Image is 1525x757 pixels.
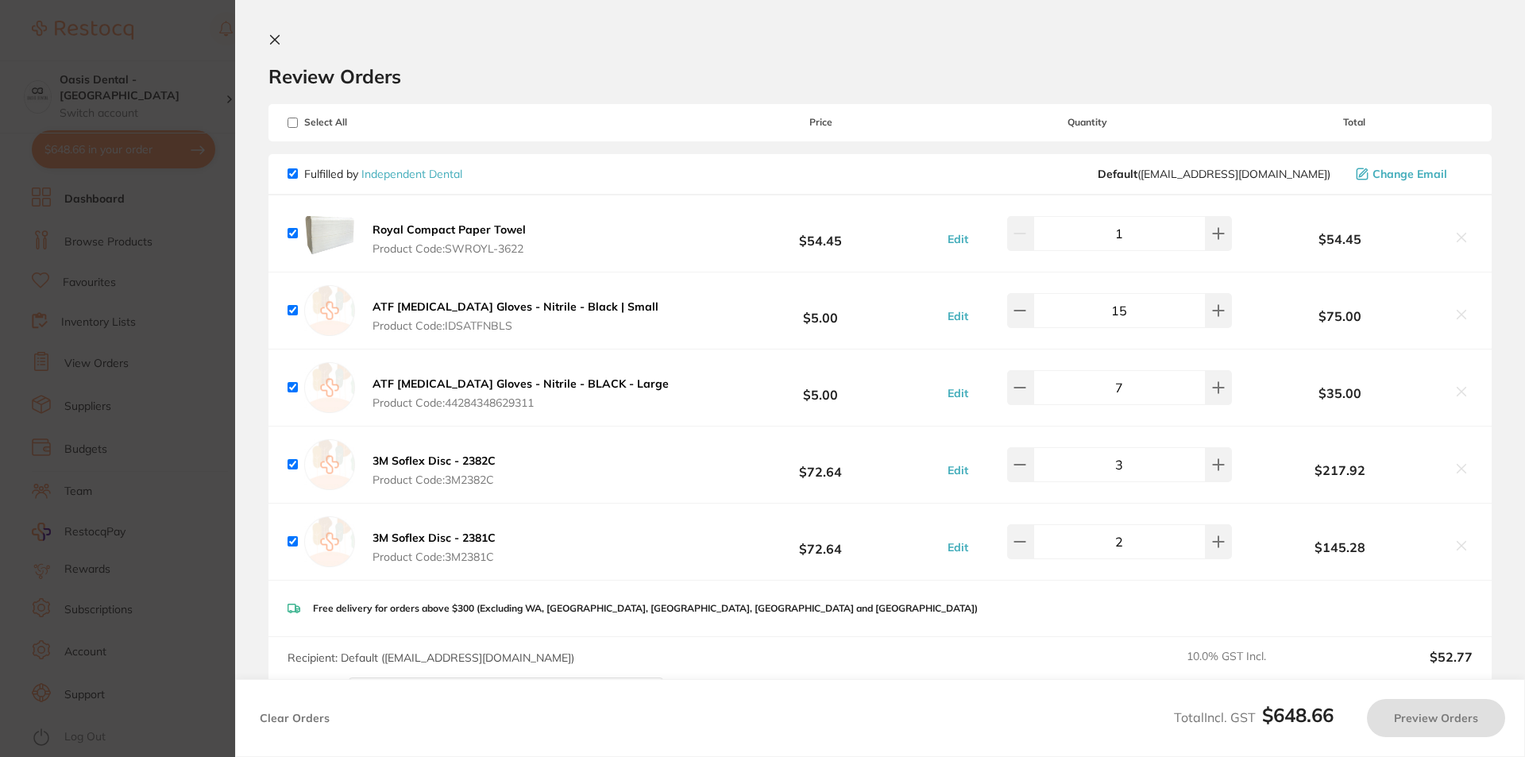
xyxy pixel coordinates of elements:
b: $72.64 [702,450,939,479]
button: Clear Orders [255,699,334,737]
output: $52.77 [1336,650,1473,685]
button: 3M Soflex Disc - 2381C Product Code:3M2381C [368,531,500,564]
span: Change Email [1372,168,1447,180]
span: Total Incl. GST [1174,709,1334,725]
img: empty.jpg [304,516,355,567]
b: $5.00 [702,373,939,402]
button: Edit [943,232,973,246]
img: cjJ4czFhNA [304,208,355,259]
button: Royal Compact Paper Towel Product Code:SWROYL-3622 [368,222,531,256]
p: Free delivery for orders above $300 (Excluding WA, [GEOGRAPHIC_DATA], [GEOGRAPHIC_DATA], [GEOGRAP... [313,603,978,614]
span: 10.0 % GST Incl. [1187,650,1323,685]
span: Product Code: IDSATFNBLS [373,319,658,332]
a: Independent Dental [361,167,462,181]
b: Default [1098,167,1137,181]
span: Select All [288,117,446,128]
b: $35.00 [1236,386,1444,400]
button: Preview Orders [1367,699,1505,737]
b: $217.92 [1236,463,1444,477]
h2: Review Orders [268,64,1492,88]
b: $54.45 [1236,232,1444,246]
b: 3M Soflex Disc - 2382C [373,454,496,468]
b: $75.00 [1236,309,1444,323]
button: Edit [943,463,973,477]
b: $72.64 [702,527,939,556]
b: $145.28 [1236,540,1444,554]
b: 3M Soflex Disc - 2381C [373,531,496,545]
label: Message: [288,678,336,691]
span: Product Code: 3M2381C [373,550,496,563]
button: Change Email [1351,167,1473,181]
span: Product Code: SWROYL-3622 [373,242,526,255]
b: $5.00 [702,295,939,325]
b: ATF [MEDICAL_DATA] Gloves - Nitrile - BLACK - Large [373,377,669,391]
span: orders@independentdental.com.au [1098,168,1330,180]
b: $54.45 [702,218,939,248]
img: empty.jpg [304,285,355,336]
b: $648.66 [1262,703,1334,727]
span: Quantity [940,117,1236,128]
span: Price [702,117,939,128]
span: Product Code: 44284348629311 [373,396,669,409]
p: Fulfilled by [304,168,462,180]
button: ATF [MEDICAL_DATA] Gloves - Nitrile - BLACK - Large Product Code:44284348629311 [368,377,674,410]
span: Recipient: Default ( [EMAIL_ADDRESS][DOMAIN_NAME] ) [288,651,574,665]
button: Edit [943,540,973,554]
span: Product Code: 3M2382C [373,473,496,486]
button: Edit [943,386,973,400]
b: Royal Compact Paper Towel [373,222,526,237]
button: ATF [MEDICAL_DATA] Gloves - Nitrile - Black | Small Product Code:IDSATFNBLS [368,299,663,333]
img: empty.jpg [304,362,355,413]
button: Edit [943,309,973,323]
img: empty.jpg [304,439,355,490]
button: 3M Soflex Disc - 2382C Product Code:3M2382C [368,454,500,487]
span: Total [1236,117,1473,128]
b: ATF [MEDICAL_DATA] Gloves - Nitrile - Black | Small [373,299,658,314]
